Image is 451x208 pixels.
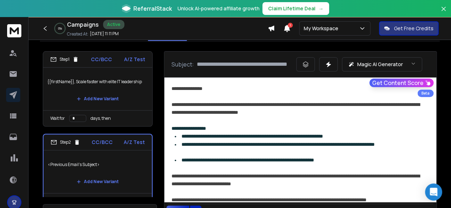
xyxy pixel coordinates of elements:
[47,72,148,92] p: {{firstName}}, Scale faster with elite IT leadership
[394,25,434,32] p: Get Free Credits
[71,92,124,106] button: Add New Variant
[92,139,113,146] p: CC/BCC
[262,2,329,15] button: Claim Lifetime Deal→
[439,4,448,21] button: Close banner
[67,20,99,29] h1: Campaigns
[379,21,439,36] button: Get Free Credits
[67,31,88,37] p: Created At:
[342,57,422,71] button: Magic AI Generator
[91,116,111,121] p: days, then
[425,183,442,201] div: Open Intercom Messenger
[58,26,62,31] p: 0 %
[357,61,403,68] p: Magic AI Generator
[124,139,145,146] p: A/Z Test
[43,51,153,127] li: Step1CC/BCCA/Z Test{{firstName}}, Scale faster with elite IT leadershipAdd New VariantWait forday...
[90,31,119,37] p: [DATE] 11:11 PM
[91,56,112,63] p: CC/BCC
[171,60,194,69] p: Subject:
[178,5,260,12] p: Unlock AI-powered affiliate growth
[133,4,172,13] span: ReferralStack
[369,79,434,87] button: Get Content Score
[71,175,124,189] button: Add New Variant
[124,56,145,63] p: A/Z Test
[304,25,341,32] p: My Workspace
[288,23,293,28] span: 1
[50,56,79,63] div: Step 1
[103,20,124,29] div: Active
[50,116,65,121] p: Wait for
[417,90,434,97] div: Beta
[48,155,148,175] p: <Previous Email's Subject>
[51,139,80,145] div: Step 2
[318,5,323,12] span: →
